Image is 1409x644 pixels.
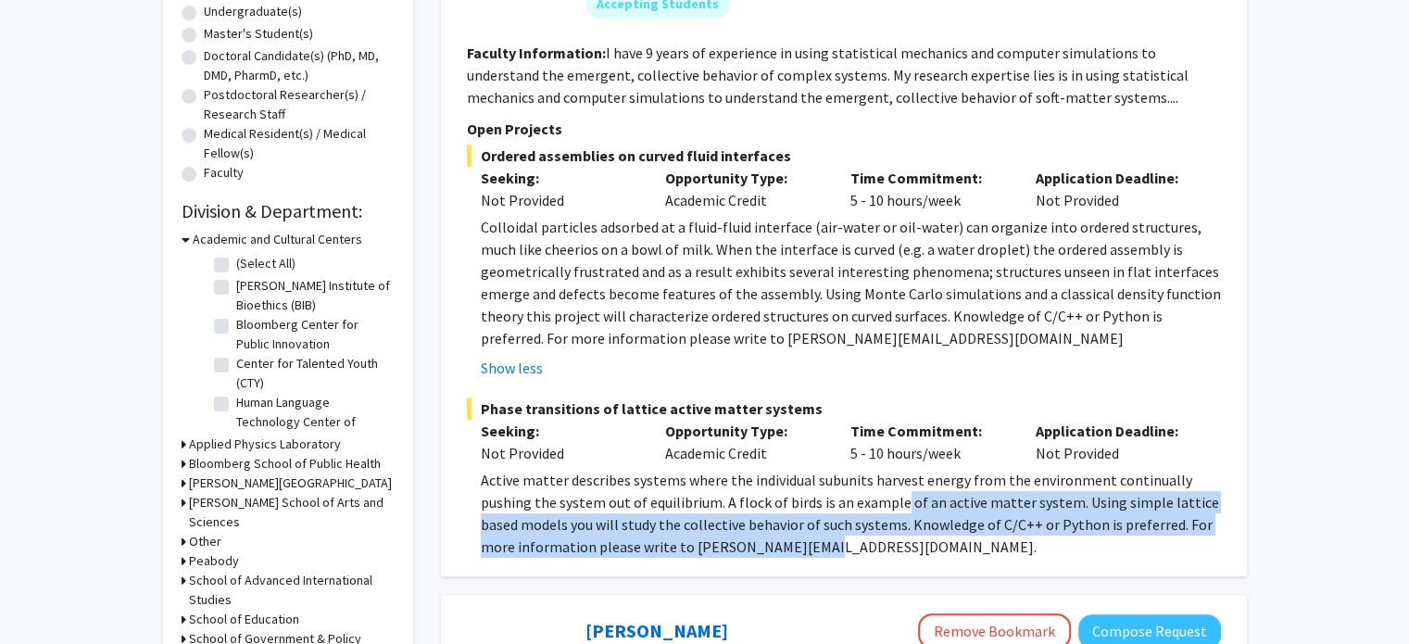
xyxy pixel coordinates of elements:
[585,619,728,642] a: [PERSON_NAME]
[189,551,239,571] h3: Peabody
[481,442,638,464] div: Not Provided
[236,276,390,315] label: [PERSON_NAME] Institute of Bioethics (BIB)
[189,571,395,610] h3: School of Advanced International Studies
[1036,420,1193,442] p: Application Deadline:
[1022,167,1207,211] div: Not Provided
[236,254,296,273] label: (Select All)
[193,230,362,249] h3: Academic and Cultural Centers
[651,167,837,211] div: Academic Credit
[204,2,302,21] label: Undergraduate(s)
[481,216,1221,349] p: Colloidal particles adsorbed at a fluid-fluid interface (air-water or oil-water) can organize int...
[189,454,381,474] h3: Bloomberg School of Public Health
[189,493,395,532] h3: [PERSON_NAME] School of Arts and Sciences
[204,163,244,183] label: Faculty
[665,420,823,442] p: Opportunity Type:
[204,24,313,44] label: Master's Student(s)
[14,561,79,630] iframe: Chat
[236,315,390,354] label: Bloomberg Center for Public Innovation
[236,354,390,393] label: Center for Talented Youth (CTY)
[467,398,1221,420] span: Phase transitions of lattice active matter systems
[1022,420,1207,464] div: Not Provided
[481,167,638,189] p: Seeking:
[481,469,1221,558] p: Active matter describes systems where the individual subunits harvest energy from the environment...
[182,200,395,222] h2: Division & Department:
[850,167,1008,189] p: Time Commitment:
[665,167,823,189] p: Opportunity Type:
[481,420,638,442] p: Seeking:
[189,474,392,493] h3: [PERSON_NAME][GEOGRAPHIC_DATA]
[467,44,1189,107] fg-read-more: I have 9 years of experience in using statistical mechanics and computer simulations to understan...
[204,46,395,85] label: Doctoral Candidate(s) (PhD, MD, DMD, PharmD, etc.)
[837,420,1022,464] div: 5 - 10 hours/week
[651,420,837,464] div: Academic Credit
[481,357,543,379] button: Show less
[1036,167,1193,189] p: Application Deadline:
[837,167,1022,211] div: 5 - 10 hours/week
[204,124,395,163] label: Medical Resident(s) / Medical Fellow(s)
[236,393,390,451] label: Human Language Technology Center of Excellence (HLTCOE)
[204,85,395,124] label: Postdoctoral Researcher(s) / Research Staff
[467,145,1221,167] span: Ordered assemblies on curved fluid interfaces
[189,532,221,551] h3: Other
[481,189,638,211] div: Not Provided
[850,420,1008,442] p: Time Commitment:
[189,435,341,454] h3: Applied Physics Laboratory
[189,610,299,629] h3: School of Education
[467,44,606,62] b: Faculty Information:
[467,118,1221,140] p: Open Projects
